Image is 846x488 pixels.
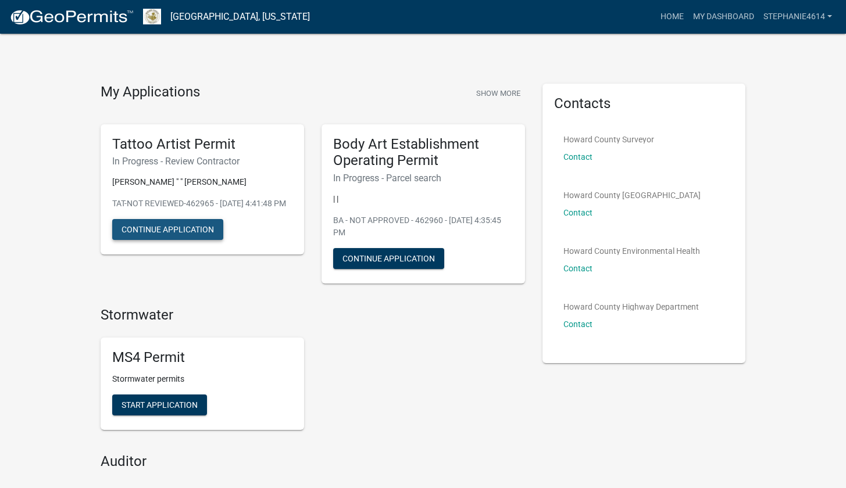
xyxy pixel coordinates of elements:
[563,320,592,329] a: Contact
[333,248,444,269] button: Continue Application
[333,173,513,184] h6: In Progress - Parcel search
[143,9,161,24] img: Howard County, Indiana
[101,307,525,324] h4: Stormwater
[333,214,513,239] p: BA - NOT APPROVED - 462960 - [DATE] 4:35:45 PM
[563,191,701,199] p: Howard County [GEOGRAPHIC_DATA]
[759,6,837,28] a: Stephanie4614
[563,303,699,311] p: Howard County Highway Department
[112,349,292,366] h5: MS4 Permit
[101,453,525,470] h4: Auditor
[112,198,292,210] p: TAT-NOT REVIEWED-462965 - [DATE] 4:41:48 PM
[122,400,198,409] span: Start Application
[563,264,592,273] a: Contact
[112,394,207,415] button: Start Application
[112,156,292,167] h6: In Progress - Review Contractor
[688,6,759,28] a: My Dashboard
[563,208,592,217] a: Contact
[112,219,223,240] button: Continue Application
[333,193,513,205] p: | |
[112,176,292,188] p: [PERSON_NAME] " " [PERSON_NAME]
[554,95,734,112] h5: Contacts
[656,6,688,28] a: Home
[170,7,310,27] a: [GEOGRAPHIC_DATA], [US_STATE]
[112,373,292,385] p: Stormwater permits
[333,136,513,170] h5: Body Art Establishment Operating Permit
[563,152,592,162] a: Contact
[472,84,525,103] button: Show More
[563,247,700,255] p: Howard County Environmental Health
[101,84,200,101] h4: My Applications
[112,136,292,153] h5: Tattoo Artist Permit
[563,135,654,143] p: Howard County Surveyor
